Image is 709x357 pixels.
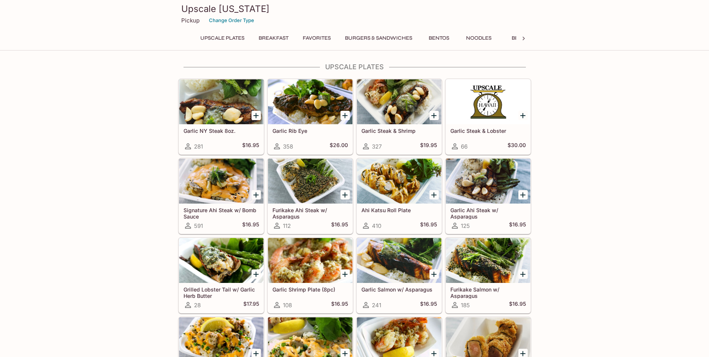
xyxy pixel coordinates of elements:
h5: Garlic Steak & Shrimp [361,128,437,134]
h5: $16.95 [242,142,259,151]
div: Garlic NY Steak 8oz. [179,79,263,124]
a: Garlic Salmon w/ Asparagus241$16.95 [357,238,442,313]
h5: Furikake Ahi Steak w/ Asparagus [272,207,348,219]
button: Add Furikake Salmon w/ Asparagus [518,269,528,279]
span: 591 [194,222,203,229]
span: 125 [461,222,470,229]
h5: $30.00 [508,142,526,151]
div: Garlic Rib Eye [268,79,352,124]
button: Add Ahi Katsu Roll Plate [429,190,439,199]
button: Change Order Type [206,15,258,26]
h5: Signature Ahi Steak w/ Bomb Sauce [184,207,259,219]
h5: $16.95 [331,300,348,309]
h5: Garlic Shrimp Plate (8pc) [272,286,348,293]
span: 241 [372,302,381,309]
button: Add Garlic Rib Eye [340,111,350,120]
button: Add Garlic NY Steak 8oz. [252,111,261,120]
button: Add Grilled Lobster Tail w/ Garlic Herb Butter [252,269,261,279]
span: 112 [283,222,291,229]
h5: Garlic NY Steak 8oz. [184,128,259,134]
button: Add Garlic Steak & Shrimp [429,111,439,120]
a: Grilled Lobster Tail w/ Garlic Herb Butter28$17.95 [179,238,264,313]
button: Breakfast [255,33,293,43]
div: Garlic Steak & Lobster [446,79,530,124]
span: 185 [461,302,470,309]
button: Add Furikake Ahi Steak w/ Asparagus [340,190,350,199]
h5: $16.95 [420,300,437,309]
div: Grilled Lobster Tail w/ Garlic Herb Butter [179,238,263,283]
p: Pickup [181,17,200,24]
a: Garlic Shrimp Plate (8pc)108$16.95 [268,238,353,313]
a: Garlic Steak & Shrimp327$19.95 [357,79,442,155]
a: Garlic Ahi Steak w/ Asparagus125$16.95 [446,158,531,234]
div: Ahi Katsu Roll Plate [357,159,441,204]
h5: Grilled Lobster Tail w/ Garlic Herb Butter [184,286,259,299]
div: Furikake Salmon w/ Asparagus [446,238,530,283]
span: 66 [461,143,468,150]
a: Garlic NY Steak 8oz.281$16.95 [179,79,264,155]
button: Favorites [299,33,335,43]
a: Furikake Salmon w/ Asparagus185$16.95 [446,238,531,313]
span: 358 [283,143,293,150]
h5: Ahi Katsu Roll Plate [361,207,437,213]
h5: $26.00 [330,142,348,151]
h5: Garlic Ahi Steak w/ Asparagus [450,207,526,219]
a: Garlic Rib Eye358$26.00 [268,79,353,155]
button: Add Garlic Steak & Lobster [518,111,528,120]
a: Ahi Katsu Roll Plate410$16.95 [357,158,442,234]
a: Garlic Steak & Lobster66$30.00 [446,79,531,155]
div: Garlic Salmon w/ Asparagus [357,238,441,283]
a: Furikake Ahi Steak w/ Asparagus112$16.95 [268,158,353,234]
span: 410 [372,222,381,229]
h5: $16.95 [509,300,526,309]
button: Add Garlic Shrimp Plate (8pc) [340,269,350,279]
h5: Garlic Salmon w/ Asparagus [361,286,437,293]
h5: $16.95 [509,221,526,230]
h5: $17.95 [243,300,259,309]
h5: $16.95 [331,221,348,230]
h5: $16.95 [420,221,437,230]
h4: UPSCALE Plates [178,63,531,71]
div: Furikake Ahi Steak w/ Asparagus [268,159,352,204]
button: Bentos [422,33,456,43]
button: Add Garlic Salmon w/ Asparagus [429,269,439,279]
h5: Furikake Salmon w/ Asparagus [450,286,526,299]
button: Add Signature Ahi Steak w/ Bomb Sauce [252,190,261,199]
div: Signature Ahi Steak w/ Bomb Sauce [179,159,263,204]
span: 108 [283,302,292,309]
span: 28 [194,302,201,309]
span: 281 [194,143,203,150]
div: Garlic Ahi Steak w/ Asparagus [446,159,530,204]
button: Burgers & Sandwiches [341,33,416,43]
h5: $16.95 [242,221,259,230]
span: 327 [372,143,382,150]
div: Garlic Shrimp Plate (8pc) [268,238,352,283]
h3: Upscale [US_STATE] [181,3,528,15]
div: Garlic Steak & Shrimp [357,79,441,124]
a: Signature Ahi Steak w/ Bomb Sauce591$16.95 [179,158,264,234]
button: UPSCALE Plates [196,33,249,43]
button: Add Garlic Ahi Steak w/ Asparagus [518,190,528,199]
button: Noodles [462,33,496,43]
h5: Garlic Rib Eye [272,128,348,134]
h5: $19.95 [420,142,437,151]
h5: Garlic Steak & Lobster [450,128,526,134]
button: Beef [502,33,535,43]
